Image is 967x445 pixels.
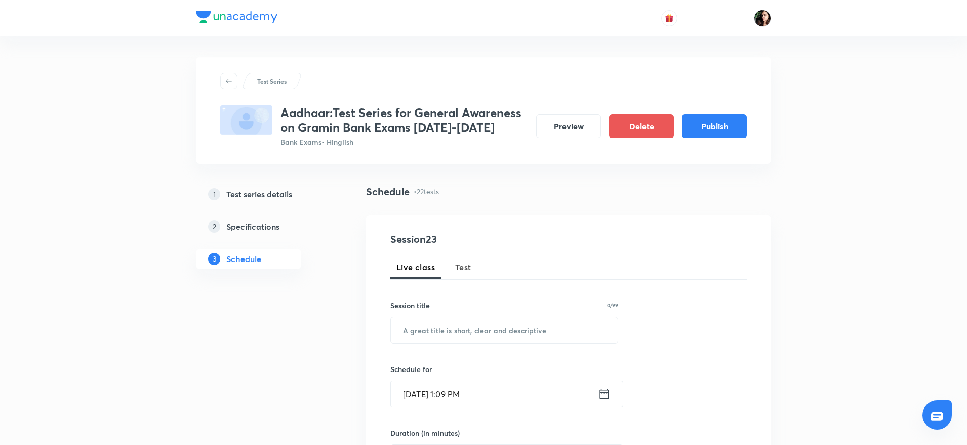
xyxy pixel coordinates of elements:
[390,300,430,311] h6: Session title
[226,253,261,265] h5: Schedule
[196,11,277,23] img: Company Logo
[280,137,528,147] p: Bank Exams • Hinglish
[208,253,220,265] p: 3
[609,114,674,138] button: Delete
[536,114,601,138] button: Preview
[665,14,674,23] img: avatar
[257,77,287,86] p: Test Series
[196,216,334,237] a: 2Specifications
[414,186,439,197] p: • 22 tests
[455,261,471,273] span: Test
[220,105,272,135] img: fallback-thumbnail.png
[396,261,435,273] span: Live class
[390,428,460,438] h6: Duration (in minutes)
[390,364,618,375] h6: Schedule for
[682,114,747,138] button: Publish
[196,184,334,204] a: 1Test series details
[607,303,618,308] p: 0/99
[208,220,220,233] p: 2
[208,188,220,200] p: 1
[196,11,277,26] a: Company Logo
[391,317,618,343] input: A great title is short, clear and descriptive
[280,105,528,135] h3: Aadhaar:Test Series for General Awareness on Gramin Bank Exams [DATE]-[DATE]
[661,10,677,26] button: avatar
[226,220,279,233] h5: Specifications
[390,232,575,247] h4: Session 23
[366,184,410,199] h4: Schedule
[226,188,292,200] h5: Test series details
[754,10,771,27] img: Priyanka K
